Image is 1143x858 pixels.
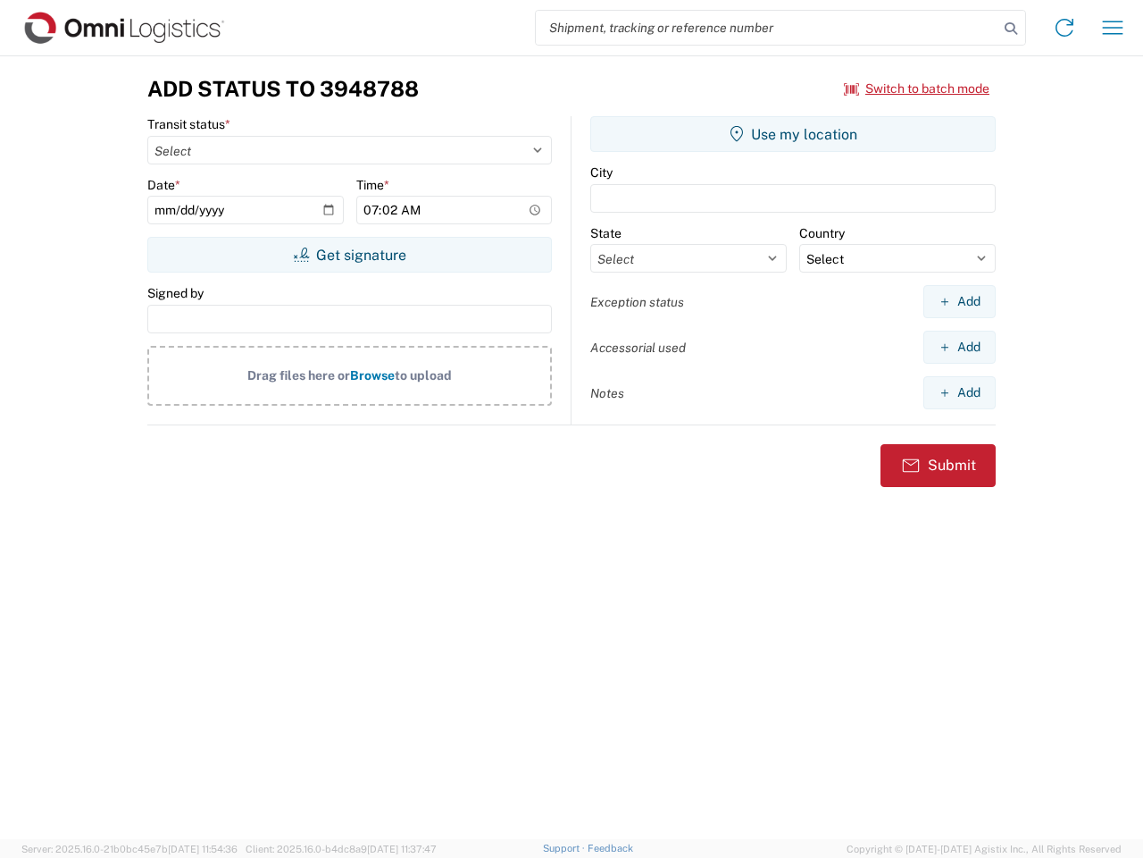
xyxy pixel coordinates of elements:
[923,376,996,409] button: Add
[147,116,230,132] label: Transit status
[590,294,684,310] label: Exception status
[590,385,624,401] label: Notes
[367,844,437,854] span: [DATE] 11:37:47
[588,843,633,854] a: Feedback
[844,74,989,104] button: Switch to batch mode
[799,225,845,241] label: Country
[543,843,588,854] a: Support
[590,225,622,241] label: State
[590,340,686,356] label: Accessorial used
[247,368,350,383] span: Drag files here or
[590,116,996,152] button: Use my location
[395,368,452,383] span: to upload
[147,177,180,193] label: Date
[147,237,552,273] button: Get signature
[923,285,996,318] button: Add
[923,331,996,364] button: Add
[147,76,419,102] h3: Add Status to 3948788
[880,444,996,487] button: Submit
[590,164,613,181] label: City
[847,841,1122,857] span: Copyright © [DATE]-[DATE] Agistix Inc., All Rights Reserved
[21,844,238,854] span: Server: 2025.16.0-21b0bc45e7b
[168,844,238,854] span: [DATE] 11:54:36
[536,11,998,45] input: Shipment, tracking or reference number
[350,368,395,383] span: Browse
[147,285,204,301] label: Signed by
[246,844,437,854] span: Client: 2025.16.0-b4dc8a9
[356,177,389,193] label: Time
